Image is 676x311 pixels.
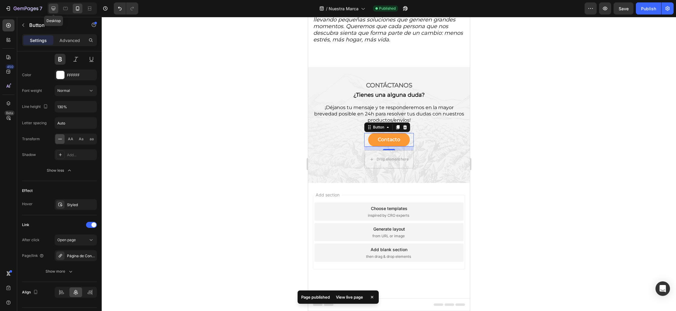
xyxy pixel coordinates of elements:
[63,188,99,195] div: Choose templates
[60,196,101,201] span: inspired by CRO experts
[6,64,14,69] div: 450
[114,2,138,15] div: Undo/Redo
[22,188,33,193] div: Effect
[40,5,42,12] p: 7
[5,111,14,115] div: Beta
[59,37,80,44] p: Advanced
[57,238,76,242] span: Open page
[22,120,46,126] div: Letter spacing
[68,136,73,142] span: AA
[67,152,95,158] div: Add...
[308,17,470,311] iframe: Design area
[46,268,74,274] div: Show more
[90,136,94,142] span: aa
[22,103,49,111] div: Line height
[2,2,45,15] button: 7
[60,116,102,130] a: Contacto
[67,73,95,78] div: FFFFFF
[67,253,95,259] div: Página de Contacto
[332,293,367,301] div: View live page
[79,136,84,142] span: Aa
[65,209,97,215] div: Generate layout
[641,5,656,12] div: Publish
[5,175,34,181] span: Add section
[22,222,29,228] div: Link
[58,237,103,242] span: then drag & drop elements
[614,2,633,15] button: Save
[47,167,72,173] div: Show less
[636,2,661,15] button: Publish
[70,120,92,126] p: Contacto
[64,216,97,222] span: from URL or image
[22,237,40,243] div: After click
[22,136,40,142] div: Transform
[29,21,81,29] p: Button
[326,5,327,12] span: /
[329,5,359,12] span: Nuestra Marca
[22,266,97,277] button: Show more
[55,101,97,112] input: Auto
[58,65,104,72] span: Contáctanos
[22,72,31,78] div: Color
[655,281,670,296] div: Open Intercom Messenger
[45,75,116,81] span: ¿Tienes una alguna duda?
[67,202,95,208] div: Styled
[619,6,629,11] span: Save
[30,37,47,44] p: Settings
[55,118,97,128] input: Auto
[22,253,44,258] div: Page/link
[22,201,33,207] div: Hover
[22,288,39,296] div: Align
[379,6,396,11] span: Published
[5,88,157,106] p: ¡Déjanos tu mensaje y te responderemos en la mayor brevedad posible en 24h para resolver tus duda...
[55,235,97,245] button: Open page
[55,85,97,96] button: Normal
[64,108,77,113] div: Button
[301,294,330,300] p: Page published
[69,140,100,145] div: Drop element here
[22,152,36,157] div: Shadow
[22,165,97,176] button: Show less
[62,229,99,236] div: Add blank section
[57,88,70,93] span: Normal
[22,88,42,93] div: Font weight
